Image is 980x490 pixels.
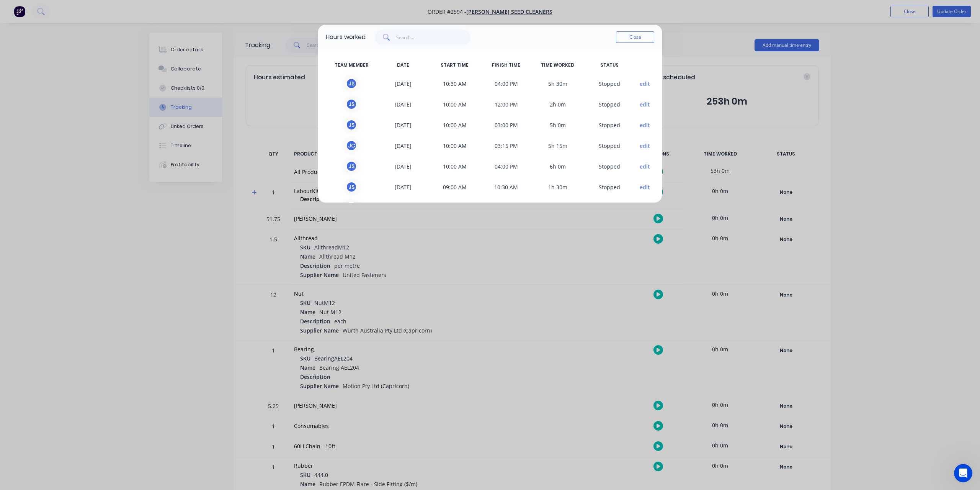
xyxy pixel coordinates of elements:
span: [DATE] [377,181,429,193]
span: S topped [583,202,635,213]
span: 5h 15m [532,140,584,151]
span: [DATE] [377,119,429,131]
span: 1h 30m [532,181,584,193]
input: Search... [396,29,471,45]
span: FINISH TIME [480,62,532,69]
button: edit [640,80,650,88]
button: edit [640,100,650,108]
span: 04:00 PM [480,78,532,89]
span: 10:00 AM [429,98,480,110]
span: 12:00 PM [480,98,532,110]
div: J S [346,202,357,213]
span: STATUS [583,62,635,69]
span: 10:00 AM [429,140,480,151]
span: TIME WORKED [532,62,584,69]
div: J C [346,140,357,151]
span: 10:30 AM [480,181,532,193]
span: 10:30 AM [429,78,480,89]
button: edit [640,162,650,170]
button: edit [640,142,650,150]
span: S topped [583,119,635,131]
div: Hours worked [326,33,366,42]
span: TEAM MEMBER [326,62,377,69]
span: 2h 0m [532,98,584,110]
span: 5h 30m [532,78,584,89]
span: 10:00 AM [429,119,480,131]
div: J S [346,78,357,89]
span: 11:00 AM [429,202,480,213]
div: J S [346,98,357,110]
span: 6h 0m [532,161,584,172]
span: S topped [583,181,635,193]
span: [DATE] [377,78,429,89]
span: 03:00 PM [480,202,532,213]
div: J S [346,119,357,131]
span: DATE [377,62,429,69]
span: 03:15 PM [480,140,532,151]
span: S topped [583,98,635,110]
span: [DATE] [377,98,429,110]
span: 4h 0m [532,202,584,213]
span: S topped [583,78,635,89]
span: S topped [583,140,635,151]
div: J S [346,181,357,193]
span: 04:00 PM [480,161,532,172]
button: Close [616,31,654,43]
span: START TIME [429,62,480,69]
div: J S [346,161,357,172]
button: edit [640,121,650,129]
span: [DATE] [377,140,429,151]
span: S topped [583,161,635,172]
iframe: Intercom live chat [954,464,972,482]
span: 10:00 AM [429,161,480,172]
button: edit [640,183,650,191]
span: [DATE] [377,202,429,213]
span: 03:00 PM [480,119,532,131]
span: [DATE] [377,161,429,172]
span: 09:00 AM [429,181,480,193]
span: 5h 0m [532,119,584,131]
